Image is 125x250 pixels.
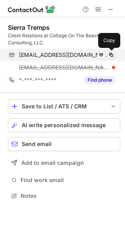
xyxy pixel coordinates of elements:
div: Save to List / ATS / CRM [22,103,106,109]
span: AI write personalized message [22,122,106,128]
button: Send email [8,137,120,151]
span: [EMAIL_ADDRESS][DOMAIN_NAME] [19,64,109,71]
span: Send email [22,141,52,147]
span: [EMAIL_ADDRESS][DOMAIN_NAME] [19,51,109,58]
button: AI write personalized message [8,118,120,132]
button: save-profile-one-click [8,99,120,113]
button: Find work email [8,175,120,186]
span: Notes [21,192,117,199]
img: ContactOut v5.3.10 [8,5,55,14]
button: Reveal Button [84,76,115,84]
span: Find work email [21,177,117,184]
div: Sierra Tremps [8,24,50,31]
div: Client Relations at Cottage On The Beach Consulting, LLC [8,32,120,46]
button: Notes [8,190,120,201]
button: Add to email campaign [8,156,120,170]
span: Add to email campaign [21,160,84,166]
